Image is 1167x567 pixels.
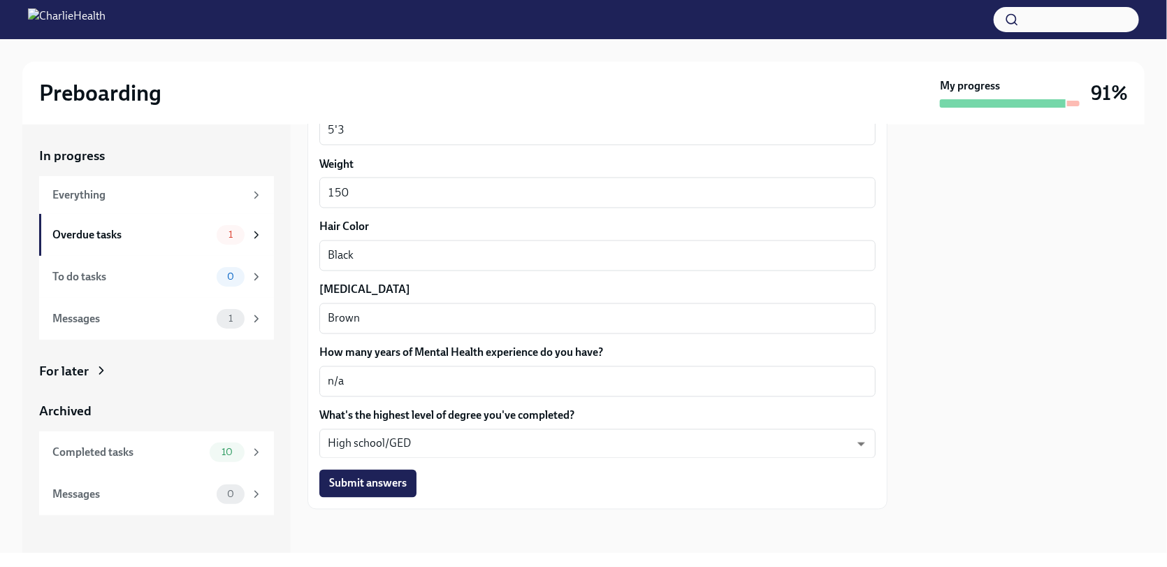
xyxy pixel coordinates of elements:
img: CharlieHealth [28,8,106,31]
button: Submit answers [319,470,416,498]
textarea: Black [328,247,867,264]
a: To do tasks0 [39,256,274,298]
a: Everything [39,176,274,214]
label: Hair Color [319,220,876,235]
textarea: 5'3 [328,122,867,138]
div: Completed tasks [52,445,204,460]
div: For later [39,362,89,380]
div: High school/GED [319,429,876,459]
a: Archived [39,402,274,420]
span: Submit answers [329,477,407,491]
span: 0 [219,489,242,499]
div: Messages [52,487,211,502]
span: 1 [220,313,241,324]
span: 0 [219,271,242,282]
textarea: 150 [328,185,867,201]
div: Overdue tasks [52,227,211,243]
a: Messages0 [39,473,274,515]
strong: My progress [940,78,1000,94]
a: Completed tasks10 [39,431,274,473]
a: Overdue tasks1 [39,214,274,256]
span: 1 [220,229,241,240]
label: [MEDICAL_DATA] [319,282,876,298]
span: 10 [213,447,241,457]
div: Everything [52,187,245,203]
h2: Preboarding [39,79,161,107]
h3: 91% [1091,80,1128,106]
textarea: n/a [328,373,867,390]
textarea: Brown [328,310,867,327]
a: For later [39,362,274,380]
a: In progress [39,147,274,165]
label: What's the highest level of degree you've completed? [319,408,876,424]
label: Weight [319,157,876,172]
div: Messages [52,311,211,326]
a: Messages1 [39,298,274,340]
div: To do tasks [52,269,211,285]
label: How many years of Mental Health experience do you have? [319,345,876,361]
